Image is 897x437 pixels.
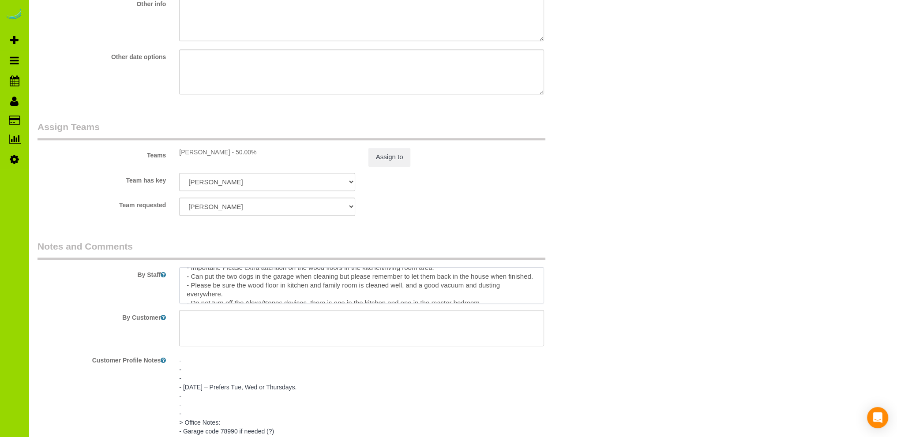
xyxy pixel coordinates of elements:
[31,267,173,279] label: By Staff
[31,198,173,209] label: Team requested
[867,407,888,428] div: Open Intercom Messenger
[31,173,173,185] label: Team has key
[38,240,545,260] legend: Notes and Comments
[5,9,23,21] img: Automaid Logo
[38,120,545,140] legend: Assign Teams
[179,148,355,157] div: [PERSON_NAME] - 50.00%
[31,49,173,61] label: Other date options
[368,148,411,166] button: Assign to
[31,148,173,160] label: Teams
[31,353,173,365] label: Customer Profile Notes
[31,310,173,322] label: By Customer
